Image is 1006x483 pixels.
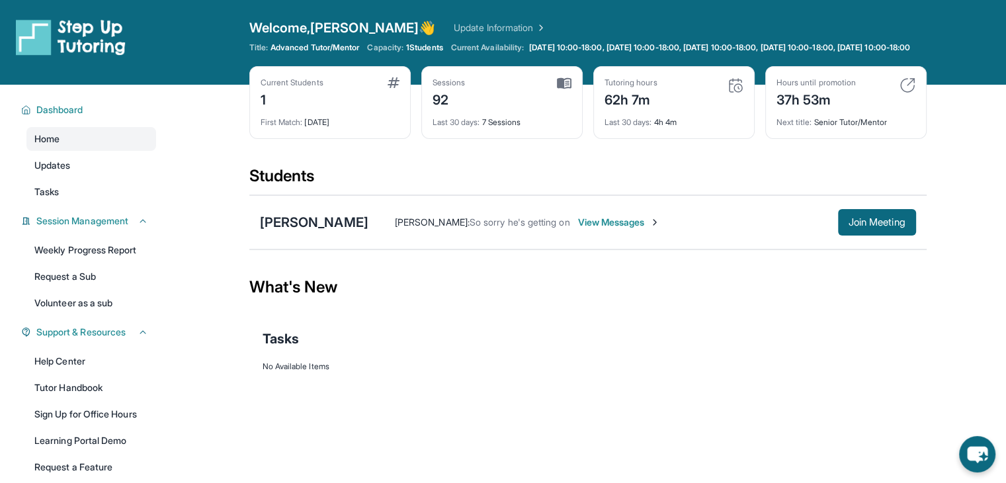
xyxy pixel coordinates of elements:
span: [PERSON_NAME] : [395,216,470,228]
div: Senior Tutor/Mentor [776,109,915,128]
span: Dashboard [36,103,83,116]
button: Support & Resources [31,326,148,339]
div: Tutoring hours [605,77,657,88]
span: Capacity: [367,42,403,53]
span: View Messages [578,216,661,229]
div: Sessions [433,77,466,88]
button: chat-button [959,436,995,472]
span: Session Management [36,214,128,228]
div: [DATE] [261,109,399,128]
a: Learning Portal Demo [26,429,156,453]
div: 37h 53m [776,88,856,109]
span: Welcome, [PERSON_NAME] 👋 [249,19,436,37]
a: Updates [26,154,156,177]
span: [DATE] 10:00-18:00, [DATE] 10:00-18:00, [DATE] 10:00-18:00, [DATE] 10:00-18:00, [DATE] 10:00-18:00 [529,42,910,53]
div: 7 Sessions [433,109,571,128]
span: Support & Resources [36,326,126,339]
div: Hours until promotion [776,77,856,88]
span: Next title : [776,117,812,127]
div: 92 [433,88,466,109]
span: 1 Students [406,42,443,53]
img: logo [16,19,126,56]
span: So sorry he's getting on [470,216,570,228]
span: Title: [249,42,268,53]
div: 62h 7m [605,88,657,109]
button: Dashboard [31,103,148,116]
img: Chevron-Right [650,217,660,228]
span: Tasks [34,185,59,198]
img: card [388,77,399,88]
a: Update Information [454,21,546,34]
div: [PERSON_NAME] [260,213,368,232]
a: Tutor Handbook [26,376,156,400]
a: [DATE] 10:00-18:00, [DATE] 10:00-18:00, [DATE] 10:00-18:00, [DATE] 10:00-18:00, [DATE] 10:00-18:00 [526,42,913,53]
span: Updates [34,159,71,172]
a: Home [26,127,156,151]
span: Home [34,132,60,146]
a: Request a Sub [26,265,156,288]
div: 1 [261,88,323,109]
span: Last 30 days : [605,117,652,127]
a: Tasks [26,180,156,204]
span: Advanced Tutor/Mentor [271,42,359,53]
img: card [728,77,743,93]
button: Session Management [31,214,148,228]
a: Sign Up for Office Hours [26,402,156,426]
div: What's New [249,258,927,316]
img: Chevron Right [533,21,546,34]
img: card [900,77,915,93]
span: Join Meeting [849,218,905,226]
a: Request a Feature [26,455,156,479]
a: Volunteer as a sub [26,291,156,315]
span: First Match : [261,117,303,127]
a: Help Center [26,349,156,373]
div: Current Students [261,77,323,88]
div: 4h 4m [605,109,743,128]
span: Tasks [263,329,299,348]
span: Current Availability: [451,42,524,53]
div: No Available Items [263,361,913,372]
img: card [557,77,571,89]
button: Join Meeting [838,209,916,236]
div: Students [249,165,927,195]
span: Last 30 days : [433,117,480,127]
a: Weekly Progress Report [26,238,156,262]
